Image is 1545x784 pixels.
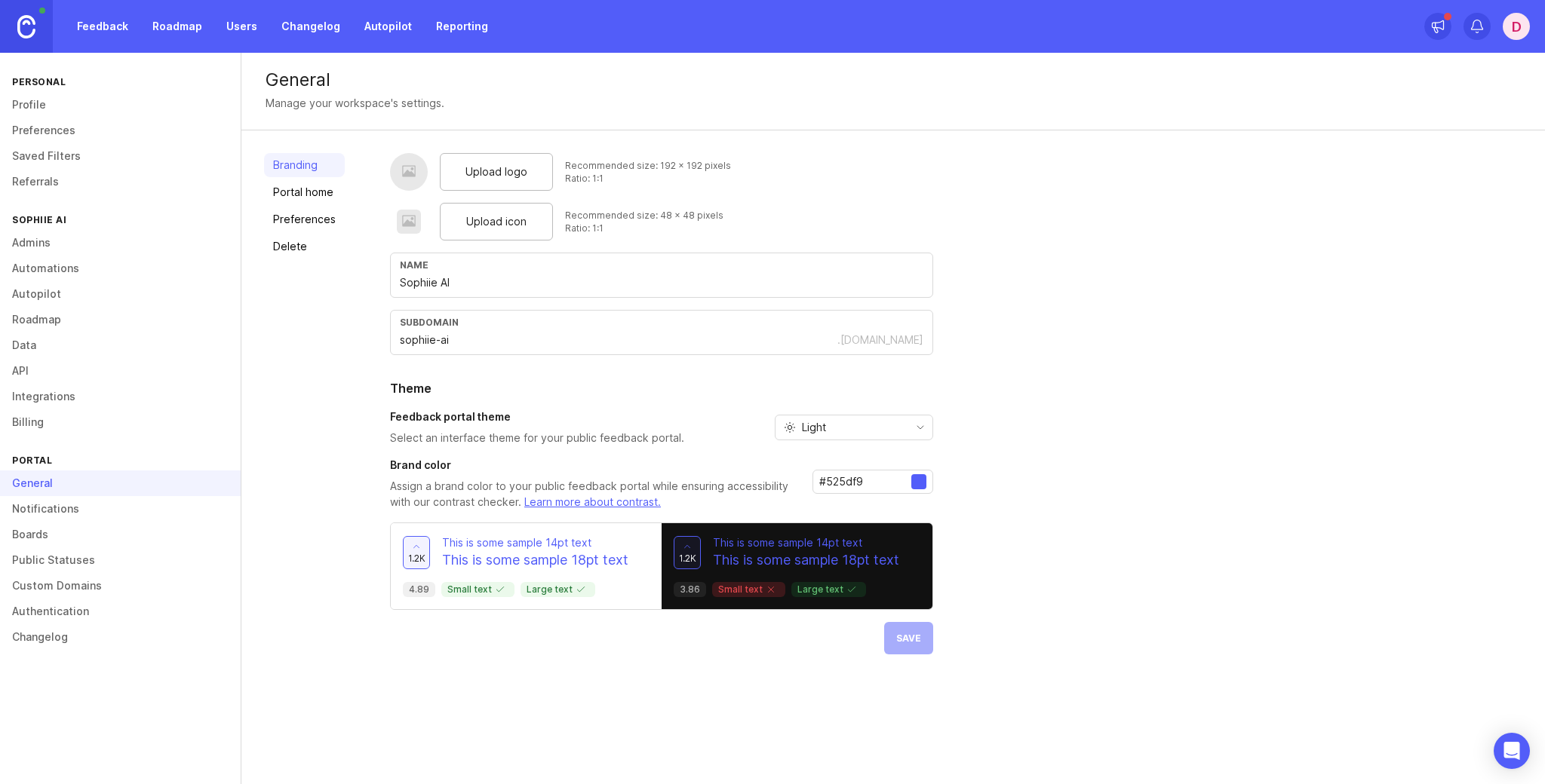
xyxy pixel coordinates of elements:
div: subdomain [400,317,923,328]
span: 1.2k [408,552,425,565]
svg: prefix icon Sun [784,421,796,433]
a: Learn more about contrast. [524,495,661,508]
div: Ratio: 1:1 [565,222,723,234]
p: This is some sample 14pt text [713,535,899,550]
img: Canny Home [17,15,35,38]
div: Ratio: 1:1 [565,172,731,185]
button: 1.2k [674,536,701,569]
h3: Brand color [390,458,800,473]
a: Roadmap [143,13,211,40]
a: Preferences [264,207,345,231]
a: Users [217,13,266,40]
a: Changelog [272,13,349,40]
span: Light [802,419,826,436]
p: This is some sample 14pt text [442,535,628,550]
div: General [266,71,1521,89]
p: Large text [797,583,860,596]
div: Recommended size: 192 x 192 pixels [565,159,731,172]
p: This is some sample 18pt text [713,550,899,570]
p: Small text [718,583,779,596]
a: Reporting [427,13,497,40]
p: 3.86 [680,583,700,596]
div: Recommended size: 48 x 48 pixels [565,209,723,222]
p: 4.89 [409,583,429,596]
h3: Feedback portal theme [390,409,684,424]
a: Branding [264,153,345,177]
svg: toggle icon [908,421,932,433]
div: toggle menu [775,415,933,440]
span: Upload icon [466,213,527,230]
a: Feedback [68,13,137,40]
a: Autopilot [355,13,421,40]
div: Manage your workspace's settings. [266,95,444,112]
input: Subdomain [400,332,837,348]
p: Small text [447,583,508,596]
p: Large text [527,583,589,596]
a: Portal home [264,180,345,204]
span: 1.2k [679,552,696,565]
button: 1.2k [403,536,430,569]
div: Open Intercom Messenger [1494,733,1530,769]
p: Assign a brand color to your public feedback portal while ensuring accessibility with our contras... [390,479,800,510]
p: This is some sample 18pt text [442,550,628,570]
div: Name [400,259,923,271]
h2: Theme [390,379,933,397]
button: D [1503,13,1530,40]
div: .[DOMAIN_NAME] [837,332,923,348]
span: Upload logo [465,164,527,180]
a: Delete [264,234,345,259]
p: Select an interface theme for your public feedback portal. [390,430,684,446]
